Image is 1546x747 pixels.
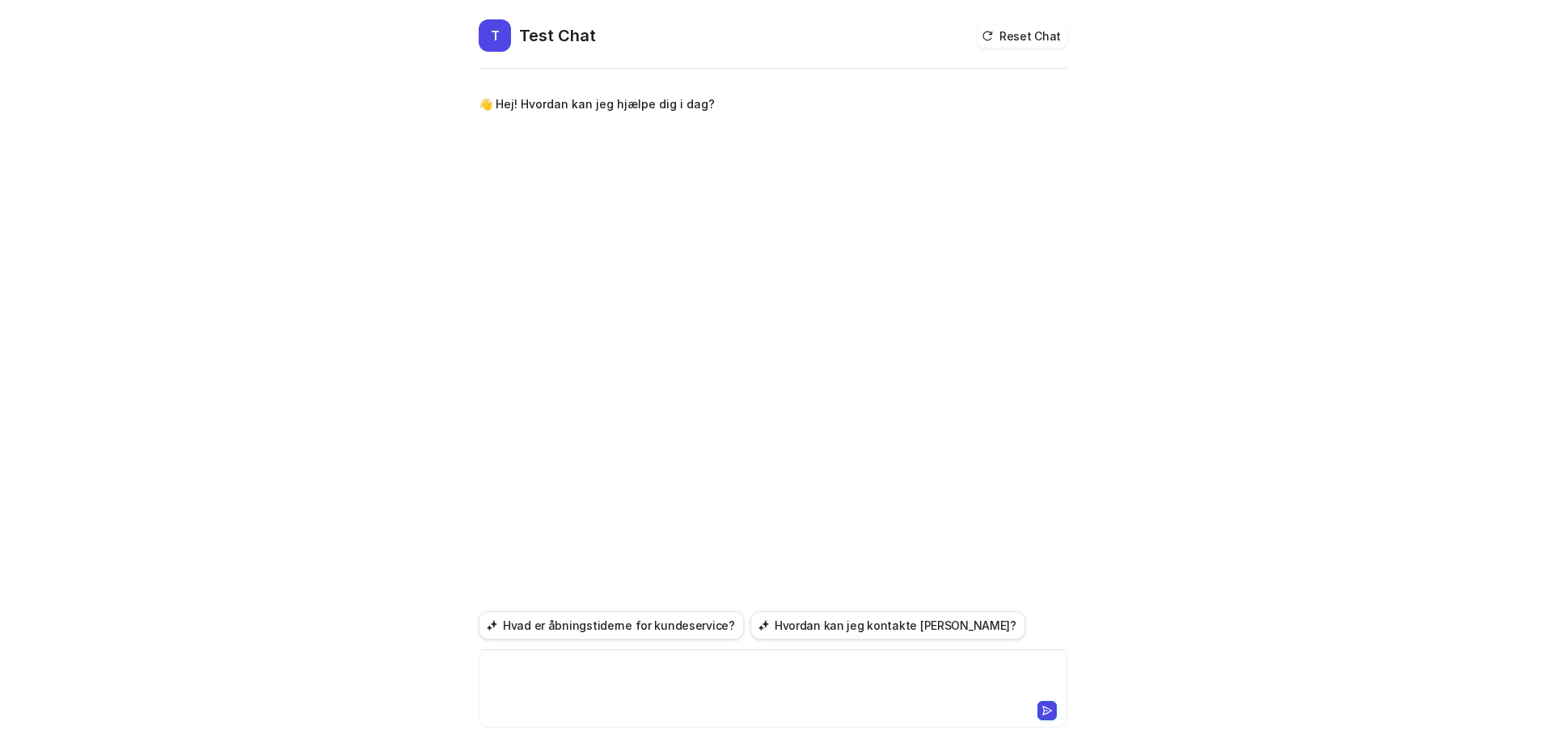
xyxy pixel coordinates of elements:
[479,95,715,114] p: 👋 Hej! Hvordan kan jeg hjælpe dig i dag?
[750,611,1025,639] button: Hvordan kan jeg kontakte [PERSON_NAME]?
[479,19,511,52] span: T
[977,24,1067,48] button: Reset Chat
[479,611,744,639] button: Hvad er åbningstiderne for kundeservice?
[519,24,596,47] h2: Test Chat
